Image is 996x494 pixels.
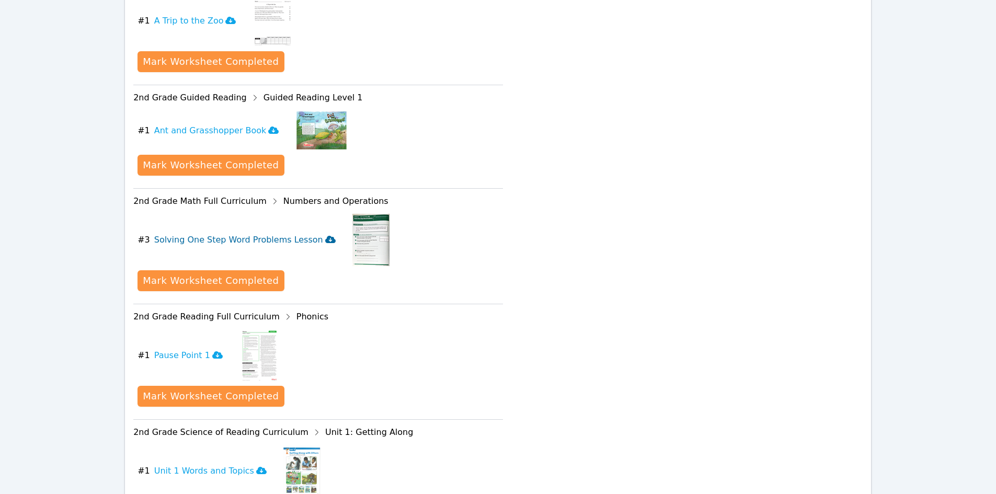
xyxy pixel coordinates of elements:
[138,110,287,151] button: #1Ant and Grasshopper Book
[143,54,279,69] div: Mark Worksheet Completed
[138,349,150,362] span: # 1
[133,308,503,325] div: 2nd Grade Reading Full Curriculum Phonics
[239,329,280,382] img: Pause Point 1
[138,386,284,407] button: Mark Worksheet Completed
[154,234,336,246] h3: Solving One Step Word Problems Lesson
[154,465,267,477] h3: Unit 1 Words and Topics
[352,214,390,266] img: Solving One Step Word Problems Lesson
[143,158,279,173] div: Mark Worksheet Completed
[143,389,279,404] div: Mark Worksheet Completed
[295,110,348,151] img: Ant and Grasshopper Book
[143,273,279,288] div: Mark Worksheet Completed
[138,465,150,477] span: # 1
[138,214,344,266] button: #3Solving One Step Word Problems Lesson
[138,270,284,291] button: Mark Worksheet Completed
[138,234,150,246] span: # 3
[133,424,503,441] div: 2nd Grade Science of Reading Curriculum Unit 1: Getting Along
[154,15,236,27] h3: A Trip to the Zoo
[154,349,223,362] h3: Pause Point 1
[138,51,284,72] button: Mark Worksheet Completed
[154,124,279,137] h3: Ant and Grasshopper Book
[138,124,150,137] span: # 1
[138,155,284,176] button: Mark Worksheet Completed
[133,89,503,106] div: 2nd Grade Guided Reading Guided Reading Level 1
[133,193,503,210] div: 2nd Grade Math Full Curriculum Numbers and Operations
[138,15,150,27] span: # 1
[138,329,231,382] button: #1Pause Point 1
